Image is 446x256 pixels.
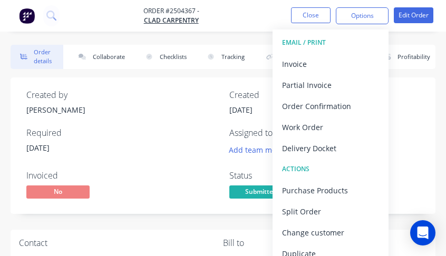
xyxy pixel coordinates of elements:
[282,56,379,72] div: Invoice
[143,6,199,16] span: Order #2504367 -
[282,120,379,135] div: Work Order
[229,90,420,100] div: Created
[374,45,435,69] button: Profitability
[26,143,50,153] span: [DATE]
[282,36,379,50] div: EMAIL / PRINT
[229,185,293,201] button: Submitted
[282,162,379,176] div: ACTIONS
[336,7,389,24] button: Options
[198,45,250,69] button: Tracking
[26,171,217,181] div: Invoiced
[257,45,309,69] button: Linked Orders
[137,45,192,69] button: Checklists
[229,171,420,181] div: Status
[291,7,331,23] button: Close
[143,16,199,25] a: Clad Carpentry
[282,204,379,219] div: Split Order
[394,7,433,23] button: Edit Order
[229,185,293,199] span: Submitted
[410,220,435,245] div: Open Intercom Messenger
[282,225,379,240] div: Change customer
[26,128,217,138] div: Required
[223,238,427,248] div: Bill to
[26,185,90,199] span: No
[282,77,379,93] div: Partial Invoice
[282,141,379,156] div: Delivery Docket
[70,45,130,69] button: Collaborate
[19,238,223,248] div: Contact
[282,183,379,198] div: Purchase Products
[26,104,217,115] div: [PERSON_NAME]
[282,99,379,114] div: Order Confirmation
[229,128,420,138] div: Assigned to
[229,142,301,156] button: Add team member
[19,8,35,24] img: Factory
[11,45,63,69] button: Order details
[224,142,301,156] button: Add team member
[26,90,217,100] div: Created by
[229,105,253,115] span: [DATE]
